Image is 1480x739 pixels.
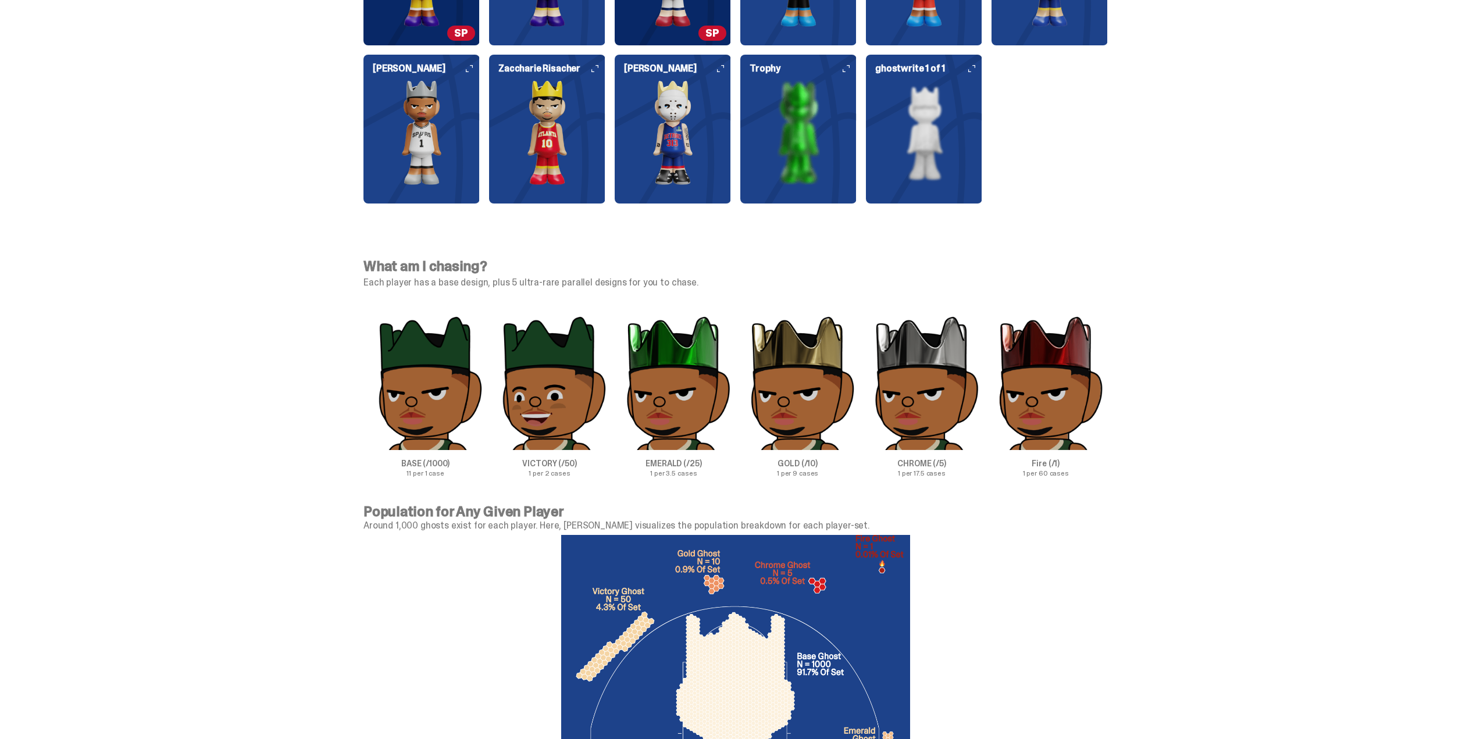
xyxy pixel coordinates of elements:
p: EMERALD (/25) [612,459,736,467]
span: SP [698,26,726,41]
h4: What am I chasing? [363,259,1108,273]
img: card image [740,80,857,185]
h6: ghostwrite 1 of 1 [875,64,982,73]
img: card image [489,80,605,185]
img: card image [866,80,982,185]
p: CHROME (/5) [860,459,983,467]
p: Fire (/1) [984,459,1108,467]
img: Parallel%20Images-17.png [488,315,611,450]
p: 1 per 3.5 cases [612,470,736,477]
p: Around 1,000 ghosts exist for each player. Here, [PERSON_NAME] visualizes the population breakdow... [363,521,1108,530]
span: SP [447,26,475,41]
img: Parallel%20Images-16.png [364,315,487,450]
h6: [PERSON_NAME] [373,64,480,73]
h6: Zaccharie Risacher [498,64,605,73]
h6: [PERSON_NAME] [624,64,731,73]
p: 1 per 60 cases [984,470,1108,477]
p: GOLD (/10) [736,459,860,467]
p: VICTORY (/50) [487,459,611,467]
p: 1 per 17.5 cases [860,470,983,477]
h6: Trophy [750,64,857,73]
p: Population for Any Given Player [363,505,1108,519]
p: 11 per 1 case [363,470,487,477]
img: card image [615,80,731,185]
img: Parallel%20Images-19.png [736,315,860,450]
p: 1 per 2 cases [487,470,611,477]
p: 1 per 9 cases [736,470,860,477]
img: Parallel%20Images-21.png [984,315,1107,450]
img: Parallel%20Images-20.png [860,315,983,450]
img: Parallel%20Images-18.png [612,315,735,450]
p: BASE (/1000) [363,459,487,467]
img: card image [363,80,480,185]
p: Each player has a base design, plus 5 ultra-rare parallel designs for you to chase. [363,278,1108,287]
